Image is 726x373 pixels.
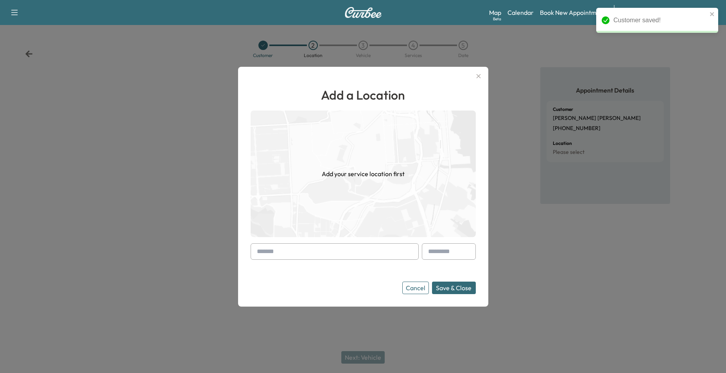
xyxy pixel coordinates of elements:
img: empty-map-CL6vilOE.png [251,111,476,237]
h1: Add a Location [251,86,476,104]
a: Book New Appointment [540,8,606,17]
img: Curbee Logo [344,7,382,18]
button: Cancel [402,282,429,294]
button: close [710,11,715,17]
div: Beta [493,16,501,22]
h1: Add your service location first [322,169,405,178]
div: Customer saved! [613,16,707,25]
a: MapBeta [489,8,501,17]
a: Calendar [507,8,534,17]
button: Save & Close [432,282,476,294]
